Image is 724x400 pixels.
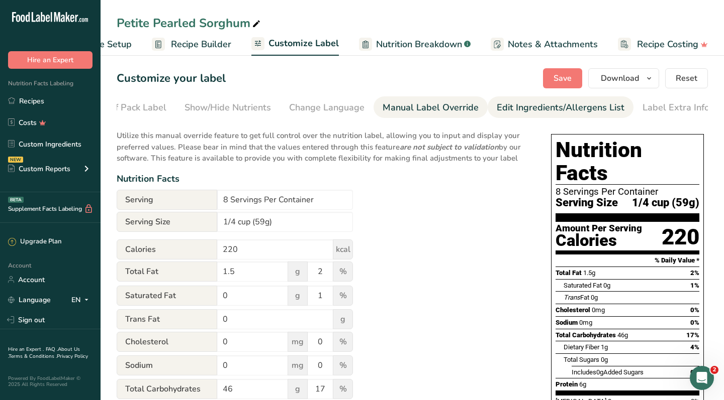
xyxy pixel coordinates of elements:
[8,51,93,69] button: Hire an Expert
[117,239,217,259] span: Calories
[556,254,699,266] section: % Daily Value *
[8,164,70,174] div: Custom Reports
[710,366,718,374] span: 2
[117,355,217,375] span: Sodium
[8,291,51,309] a: Language
[117,70,226,87] h1: Customize your label
[251,32,339,56] a: Customize Label
[268,37,339,50] span: Customize Label
[676,72,697,84] span: Reset
[603,282,610,289] span: 0g
[690,366,714,390] iframe: Intercom live chat
[46,346,58,353] a: FAQ .
[152,33,231,56] a: Recipe Builder
[637,38,698,51] span: Recipe Costing
[8,346,44,353] a: Hire an Expert .
[690,282,699,289] span: 1%
[85,101,166,114] div: Front of Pack Label
[601,356,608,363] span: 0g
[588,68,659,88] button: Download
[333,261,353,282] span: %
[333,379,353,399] span: %
[8,237,61,247] div: Upgrade Plan
[665,68,708,88] button: Reset
[288,332,308,352] span: mg
[564,282,602,289] span: Saturated Fat
[117,14,262,32] div: Petite Pearled Sorghum
[289,101,365,114] div: Change Language
[117,261,217,282] span: Total Fat
[185,101,271,114] div: Show/Hide Nutrients
[117,332,217,352] span: Cholesterol
[288,286,308,306] span: g
[556,139,699,185] h1: Nutrition Facts
[117,212,217,232] span: Serving Size
[592,306,605,314] span: 0mg
[333,239,353,259] span: kcal
[583,269,595,277] span: 1.5g
[556,331,616,339] span: Total Carbohydrates
[288,261,308,282] span: g
[117,379,217,399] span: Total Carbohydrates
[556,233,642,248] div: Calories
[359,33,471,56] a: Nutrition Breakdown
[77,38,132,51] span: Recipe Setup
[333,355,353,375] span: %
[117,286,217,306] span: Saturated Fat
[564,356,599,363] span: Total Sugars
[333,286,353,306] span: %
[556,306,590,314] span: Cholesterol
[117,190,217,210] span: Serving
[618,33,708,56] a: Recipe Costing
[383,101,479,114] div: Manual Label Override
[556,197,618,209] span: Serving Size
[400,142,499,152] b: are not subject to validation
[117,172,531,186] div: Nutrition Facts
[288,379,308,399] span: g
[376,38,462,51] span: Nutrition Breakdown
[591,294,598,301] span: 0g
[643,101,709,114] div: Label Extra Info
[556,224,642,233] div: Amount Per Serving
[662,224,699,250] div: 220
[508,38,598,51] span: Notes & Attachments
[556,187,699,197] div: 8 Servings Per Container
[690,319,699,326] span: 0%
[497,101,624,114] div: Edit Ingredients/Allergens List
[596,368,603,376] span: 0g
[8,375,93,387] div: Powered By FoodLabelMaker © 2025 All Rights Reserved
[543,68,582,88] button: Save
[556,269,582,277] span: Total Fat
[686,331,699,339] span: 17%
[556,319,578,326] span: Sodium
[632,197,699,209] span: 1/4 cup (59g)
[572,368,644,376] span: Includes Added Sugars
[8,157,23,163] div: NEW
[556,380,578,388] span: Protein
[564,294,589,301] span: Fat
[690,306,699,314] span: 0%
[601,72,639,84] span: Download
[617,331,628,339] span: 46g
[601,343,608,351] span: 1g
[564,343,599,351] span: Dietary Fiber
[71,294,93,306] div: EN
[117,124,531,164] p: Utilize this manual override feature to get full control over the nutrition label, allowing you t...
[117,309,217,329] span: Trans Fat
[288,355,308,375] span: mg
[491,33,598,56] a: Notes & Attachments
[333,332,353,352] span: %
[579,319,592,326] span: 0mg
[8,346,80,360] a: About Us .
[690,343,699,351] span: 4%
[690,269,699,277] span: 2%
[333,309,353,329] span: g
[564,294,580,301] i: Trans
[8,197,24,203] div: BETA
[57,353,88,360] a: Privacy Policy
[9,353,57,360] a: Terms & Conditions .
[554,72,572,84] span: Save
[579,380,586,388] span: 6g
[171,38,231,51] span: Recipe Builder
